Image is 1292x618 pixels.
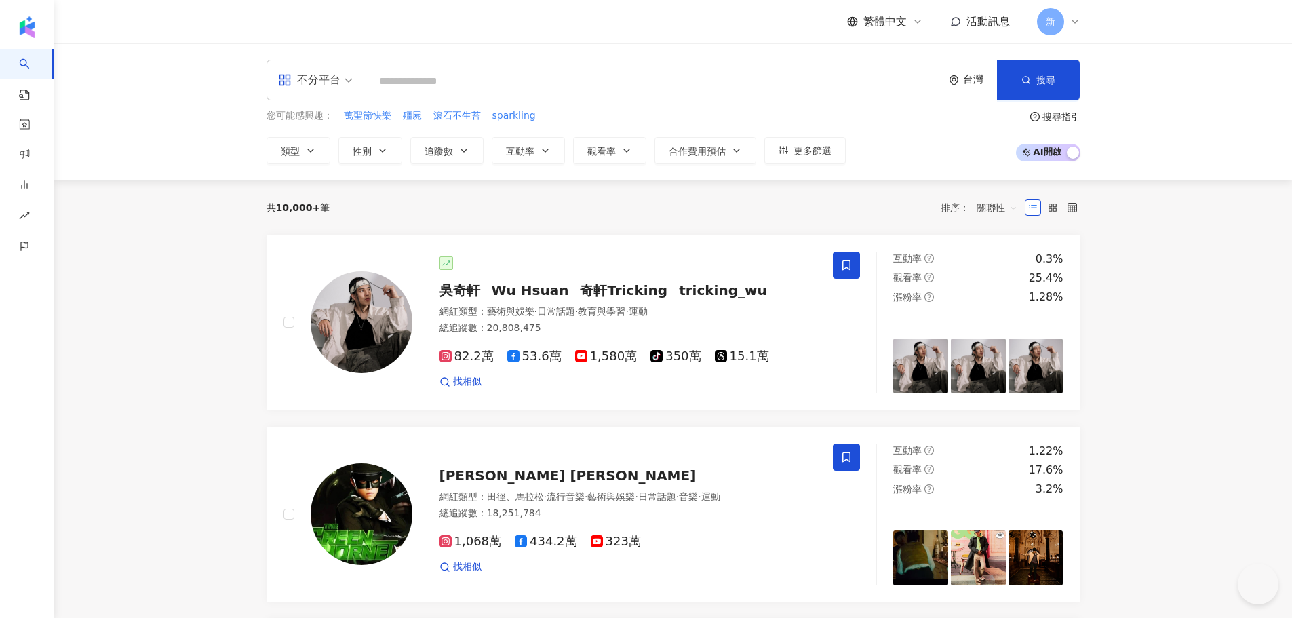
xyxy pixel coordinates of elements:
span: 互動率 [893,445,922,456]
img: post-image [1009,530,1063,585]
span: question-circle [1030,112,1040,121]
span: 追蹤數 [425,146,453,157]
span: 1,068萬 [439,535,502,549]
span: question-circle [924,273,934,282]
span: 找相似 [453,560,482,574]
img: logo icon [16,16,38,38]
span: · [676,491,679,502]
div: 3.2% [1036,482,1063,497]
span: question-circle [924,292,934,302]
a: KOL Avatar[PERSON_NAME] [PERSON_NAME]網紅類型：田徑、馬拉松·流行音樂·藝術與娛樂·日常話題·音樂·運動總追蹤數：18,251,7841,068萬434.2萬... [267,427,1080,602]
span: 類型 [281,146,300,157]
span: 教育與學習 [578,306,625,317]
button: 萬聖節快樂 [343,109,392,123]
span: 找相似 [453,375,482,389]
span: · [635,491,638,502]
span: environment [949,75,959,85]
span: 互動率 [506,146,534,157]
img: post-image [1009,339,1063,393]
div: 總追蹤數 ： 20,808,475 [439,322,817,335]
span: 1,580萬 [575,349,638,364]
span: 434.2萬 [515,535,577,549]
span: 關聯性 [977,197,1017,218]
div: 0.3% [1036,252,1063,267]
span: 互動率 [893,253,922,264]
span: question-circle [924,254,934,263]
span: 新 [1046,14,1055,29]
span: question-circle [924,446,934,455]
button: 滾石不生苔 [433,109,482,123]
button: 更多篩選 [764,137,846,164]
img: post-image [893,530,948,585]
span: 觀看率 [893,464,922,475]
div: 共 筆 [267,202,330,213]
span: 搜尋 [1036,75,1055,85]
span: 350萬 [650,349,701,364]
div: 不分平台 [278,69,340,91]
span: sparkling [492,109,536,123]
span: tricking_wu [679,282,767,298]
button: 互動率 [492,137,565,164]
span: 性別 [353,146,372,157]
span: 運動 [701,491,720,502]
div: 網紅類型 ： [439,490,817,504]
span: · [544,491,547,502]
span: 藝術與娛樂 [587,491,635,502]
a: 找相似 [439,375,482,389]
span: 萬聖節快樂 [344,109,391,123]
div: 17.6% [1029,463,1063,478]
a: 找相似 [439,560,482,574]
span: 音樂 [679,491,698,502]
span: 更多篩選 [794,145,831,156]
span: · [698,491,701,502]
span: · [534,306,537,317]
span: · [585,491,587,502]
div: 1.28% [1029,290,1063,305]
div: 1.22% [1029,444,1063,459]
span: 10,000+ [276,202,321,213]
span: 田徑、馬拉松 [487,491,544,502]
img: post-image [893,339,948,393]
div: 搜尋指引 [1042,111,1080,122]
span: Wu Hsuan [492,282,569,298]
span: 漲粉率 [893,484,922,495]
span: 觀看率 [893,272,922,283]
span: 繁體中文 [863,14,907,29]
button: 合作費用預估 [654,137,756,164]
button: 搜尋 [997,60,1080,100]
div: 台灣 [963,74,997,85]
span: 藝術與娛樂 [487,306,534,317]
span: 滾石不生苔 [433,109,481,123]
a: search [19,49,46,102]
button: sparkling [492,109,536,123]
span: 日常話題 [537,306,575,317]
span: question-circle [924,465,934,474]
button: 追蹤數 [410,137,484,164]
button: 類型 [267,137,330,164]
img: KOL Avatar [311,463,412,565]
span: 53.6萬 [507,349,562,364]
span: 運動 [629,306,648,317]
span: 觀看率 [587,146,616,157]
span: 82.2萬 [439,349,494,364]
div: 排序： [941,197,1025,218]
button: 殭屍 [402,109,423,123]
span: · [575,306,578,317]
span: 活動訊息 [966,15,1010,28]
span: 殭屍 [403,109,422,123]
div: 總追蹤數 ： 18,251,784 [439,507,817,520]
span: question-circle [924,484,934,494]
span: 15.1萬 [715,349,769,364]
img: post-image [951,339,1006,393]
span: 合作費用預估 [669,146,726,157]
span: 流行音樂 [547,491,585,502]
span: appstore [278,73,292,87]
span: 您可能感興趣： [267,109,333,123]
span: rise [19,202,30,233]
span: 日常話題 [638,491,676,502]
button: 觀看率 [573,137,646,164]
a: KOL Avatar吳奇軒Wu Hsuan奇軒Trickingtricking_wu網紅類型：藝術與娛樂·日常話題·教育與學習·運動總追蹤數：20,808,47582.2萬53.6萬1,580萬... [267,235,1080,410]
img: post-image [951,530,1006,585]
span: [PERSON_NAME] [PERSON_NAME] [439,467,697,484]
div: 25.4% [1029,271,1063,286]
